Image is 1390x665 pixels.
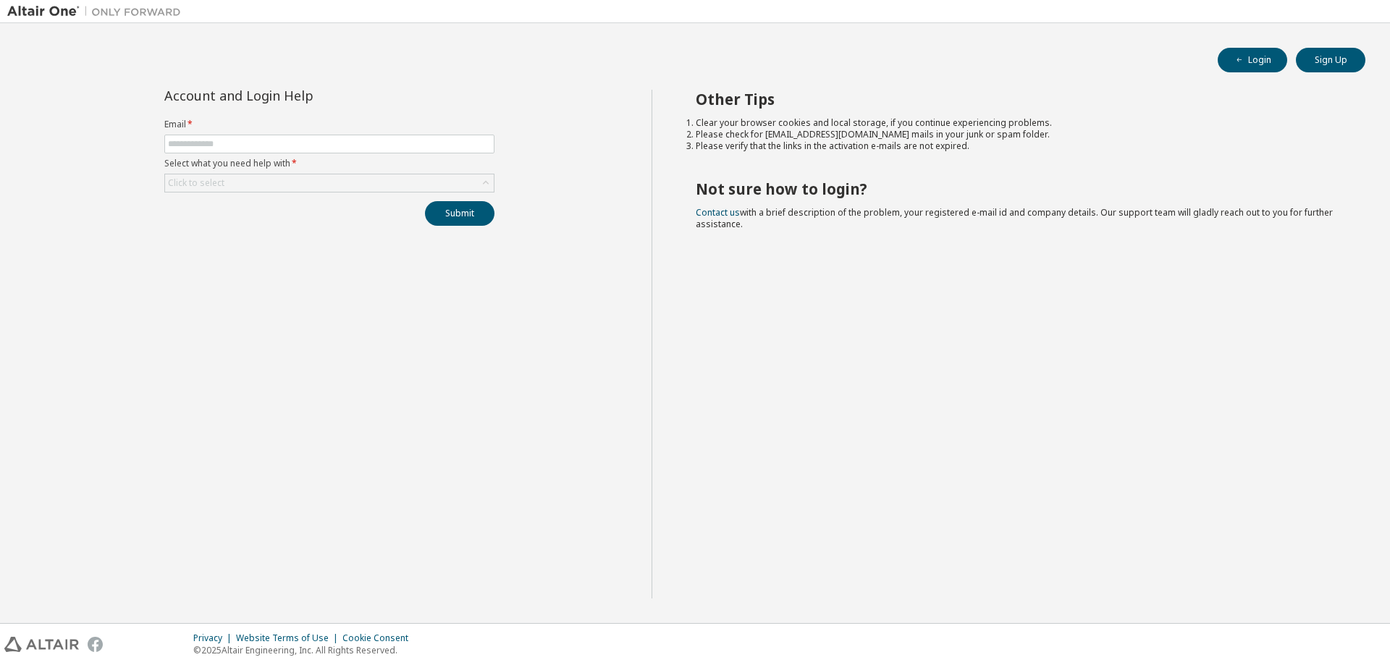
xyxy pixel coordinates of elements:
button: Sign Up [1296,48,1365,72]
img: Altair One [7,4,188,19]
img: facebook.svg [88,637,103,652]
div: Cookie Consent [342,632,417,644]
div: Click to select [168,177,224,189]
button: Submit [425,201,494,226]
label: Email [164,119,494,130]
li: Please verify that the links in the activation e-mails are not expired. [696,140,1340,152]
div: Privacy [193,632,236,644]
li: Please check for [EMAIL_ADDRESS][DOMAIN_NAME] mails in your junk or spam folder. [696,129,1340,140]
li: Clear your browser cookies and local storage, if you continue experiencing problems. [696,117,1340,129]
img: altair_logo.svg [4,637,79,652]
div: Account and Login Help [164,90,429,101]
a: Contact us [696,206,740,219]
div: Click to select [165,174,494,192]
p: © 2025 Altair Engineering, Inc. All Rights Reserved. [193,644,417,656]
div: Website Terms of Use [236,632,342,644]
span: with a brief description of the problem, your registered e-mail id and company details. Our suppo... [696,206,1333,230]
h2: Not sure how to login? [696,179,1340,198]
button: Login [1218,48,1287,72]
label: Select what you need help with [164,158,494,169]
h2: Other Tips [696,90,1340,109]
